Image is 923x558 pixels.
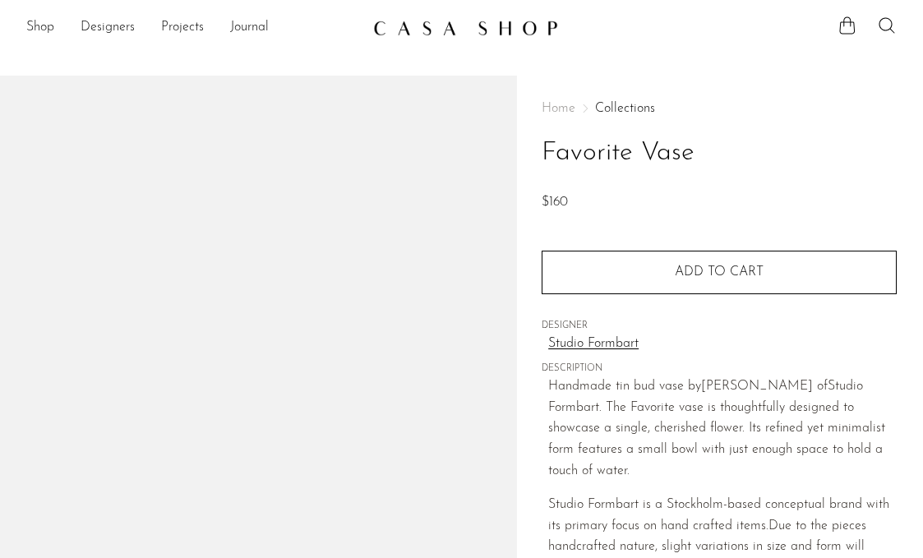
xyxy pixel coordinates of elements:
span: $160 [542,196,568,209]
span: [PERSON_NAME] of [701,380,828,393]
a: Studio Formbart [548,334,897,355]
span: Home [542,102,575,115]
a: Designers [81,17,135,39]
a: Projects [161,17,204,39]
a: Journal [230,17,269,39]
a: Shop [26,17,54,39]
span: Studio Formbart is a Stockholm-based conceptual brand with its primary focus on hand crafted items. [548,498,889,533]
ul: NEW HEADER MENU [26,14,360,42]
span: DESCRIPTION [542,362,897,376]
nav: Desktop navigation [26,14,360,42]
p: Handmade tin bud vase by Studio Formbart. The Favorite vase is thoughtfully designed to showcase ... [548,376,897,482]
a: Collections [595,102,655,115]
span: Add to cart [675,265,764,279]
span: DESIGNER [542,319,897,334]
button: Add to cart [542,251,897,293]
nav: Breadcrumbs [542,102,897,115]
h1: Favorite Vase [542,132,897,174]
